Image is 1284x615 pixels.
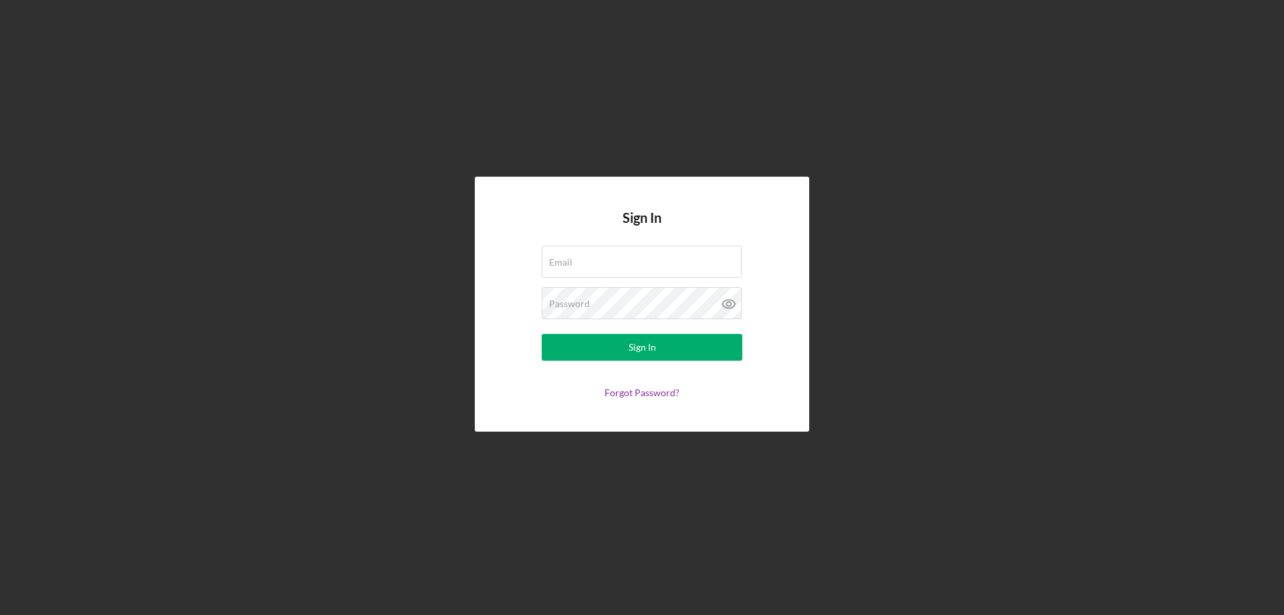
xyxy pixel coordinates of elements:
[549,257,572,268] label: Email
[623,210,661,246] h4: Sign In
[605,387,679,398] a: Forgot Password?
[629,334,656,361] div: Sign In
[549,298,590,309] label: Password
[542,334,742,361] button: Sign In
